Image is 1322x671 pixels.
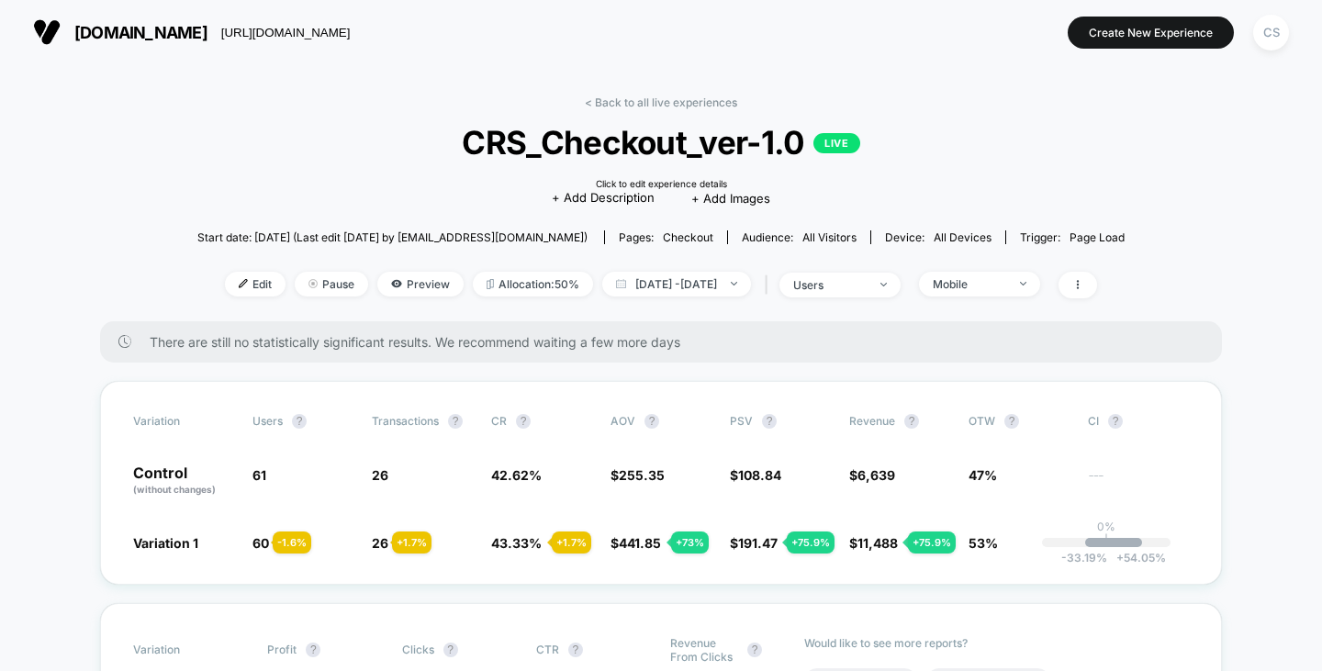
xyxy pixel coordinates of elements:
button: Create New Experience [1068,17,1234,49]
span: 26 [372,535,388,551]
span: + Add Description [552,189,655,207]
span: $ [849,467,895,483]
span: -33.19 % [1061,551,1107,565]
span: Revenue [849,414,895,428]
span: There are still no statistically significant results. We recommend waiting a few more days [150,334,1185,350]
div: - 1.6 % [273,531,311,554]
div: [URL][DOMAIN_NAME] [221,26,351,39]
div: Trigger: [1020,230,1125,244]
span: Variation [133,414,234,429]
span: 26 [372,467,388,483]
span: $ [730,535,778,551]
a: < Back to all live experiences [585,95,737,109]
span: CTR [536,643,559,656]
p: Control [133,465,234,497]
span: 53% [969,535,998,551]
div: + 75.9 % [787,531,835,554]
button: ? [904,414,919,429]
img: calendar [616,279,626,288]
p: 0% [1097,520,1115,533]
div: + 1.7 % [552,531,591,554]
span: [DOMAIN_NAME] [74,23,207,42]
span: Clicks [402,643,434,656]
span: 255.35 [619,467,665,483]
div: + 75.9 % [908,531,956,554]
img: end [308,279,318,288]
span: Page Load [1070,230,1125,244]
span: AOV [611,414,635,428]
span: Variation 1 [133,535,198,551]
p: | [1104,533,1108,547]
span: --- [1088,470,1189,497]
span: Pause [295,272,368,296]
span: CRS_Checkout_ver-1.0 [244,123,1079,162]
img: end [731,282,737,285]
button: ? [644,414,659,429]
div: + 73 % [671,531,709,554]
span: Allocation: 50% [473,272,593,296]
span: [DATE] - [DATE] [602,272,751,296]
span: $ [611,467,665,483]
span: Start date: [DATE] (Last edit [DATE] by [EMAIL_ADDRESS][DOMAIN_NAME]) [197,230,588,244]
div: Click to edit experience details [596,178,727,189]
img: end [1020,282,1026,285]
div: + 1.7 % [392,531,431,554]
button: ? [747,643,762,657]
div: users [793,278,867,292]
span: All Visitors [802,230,857,244]
button: ? [1108,414,1123,429]
span: + Add Images [691,191,770,206]
span: Revenue From Clicks [670,636,738,664]
span: 441.85 [619,535,661,551]
span: 191.47 [738,535,778,551]
span: 61 [252,467,266,483]
button: ? [762,414,777,429]
span: 43.33 % [491,535,542,551]
div: Audience: [742,230,857,244]
span: PSV [730,414,753,428]
span: Device: [870,230,1005,244]
button: [DOMAIN_NAME][URL][DOMAIN_NAME] [28,17,355,47]
div: CS [1253,15,1289,50]
span: CI [1088,414,1189,429]
div: Mobile [933,277,1006,291]
span: Transactions [372,414,439,428]
p: Would like to see more reports? [804,636,1189,650]
span: 47% [969,467,997,483]
span: 108.84 [738,467,781,483]
span: | [760,272,779,298]
span: 42.62 % [491,467,542,483]
span: Profit [267,643,297,656]
p: LIVE [813,133,859,153]
span: checkout [663,230,713,244]
button: ? [448,414,463,429]
span: all devices [934,230,991,244]
span: Preview [377,272,464,296]
span: 60 [252,535,269,551]
button: CS [1248,14,1294,51]
span: $ [849,535,898,551]
img: edit [239,279,248,288]
img: Visually logo [33,18,61,46]
button: ? [1004,414,1019,429]
span: + [1116,551,1124,565]
img: rebalance [487,279,494,289]
span: Variation [133,636,234,664]
span: CR [491,414,507,428]
span: Edit [225,272,286,296]
span: 11,488 [857,535,898,551]
button: ? [516,414,531,429]
span: (without changes) [133,484,216,495]
span: OTW [969,414,1070,429]
span: $ [611,535,661,551]
span: users [252,414,283,428]
button: ? [443,643,458,657]
div: Pages: [619,230,713,244]
span: 54.05 % [1107,551,1166,565]
button: ? [292,414,307,429]
span: $ [730,467,781,483]
button: ? [568,643,583,657]
button: ? [306,643,320,657]
img: end [880,283,887,286]
span: 6,639 [857,467,895,483]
